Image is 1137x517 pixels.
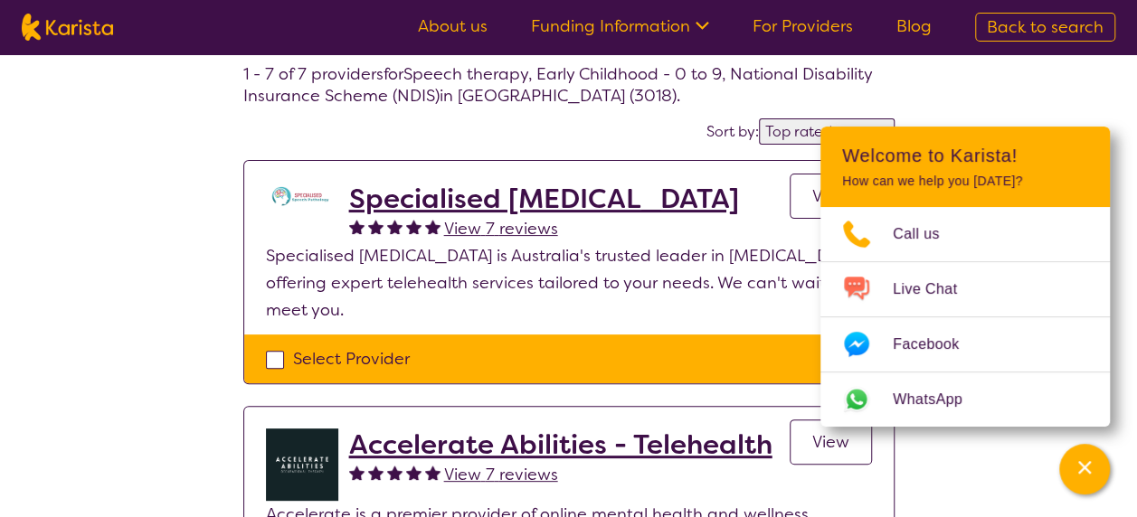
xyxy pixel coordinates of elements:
[893,276,979,303] span: Live Chat
[444,215,558,242] a: View 7 reviews
[842,174,1088,189] p: How can we help you [DATE]?
[349,219,365,234] img: fullstar
[22,14,113,41] img: Karista logo
[266,242,872,324] p: Specialised [MEDICAL_DATA] is Australia's trusted leader in [MEDICAL_DATA], offering expert teleh...
[418,15,488,37] a: About us
[812,185,849,207] span: View
[893,221,962,248] span: Call us
[406,465,422,480] img: fullstar
[368,465,384,480] img: fullstar
[893,331,981,358] span: Facebook
[896,15,932,37] a: Blog
[349,183,739,215] a: Specialised [MEDICAL_DATA]
[266,183,338,210] img: tc7lufxpovpqcirzzyzq.png
[387,465,403,480] img: fullstar
[842,145,1088,166] h2: Welcome to Karista!
[425,465,441,480] img: fullstar
[425,219,441,234] img: fullstar
[1059,444,1110,494] button: Channel Menu
[820,372,1110,427] a: Web link opens in a new tab.
[706,122,759,141] label: Sort by:
[975,13,1115,42] a: Back to search
[266,428,338,501] img: byb1jkvtmcu0ftjdkjvo.png
[406,219,422,234] img: fullstar
[531,15,709,37] a: Funding Information
[368,219,384,234] img: fullstar
[790,174,872,219] a: View
[812,431,849,453] span: View
[444,461,558,488] a: View 7 reviews
[820,127,1110,427] div: Channel Menu
[444,464,558,485] span: View 7 reviews
[387,219,403,234] img: fullstar
[987,16,1104,38] span: Back to search
[349,428,772,461] a: Accelerate Abilities - Telehealth
[820,207,1110,427] ul: Choose channel
[893,386,984,413] span: WhatsApp
[753,15,853,37] a: For Providers
[790,419,872,465] a: View
[349,465,365,480] img: fullstar
[444,218,558,240] span: View 7 reviews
